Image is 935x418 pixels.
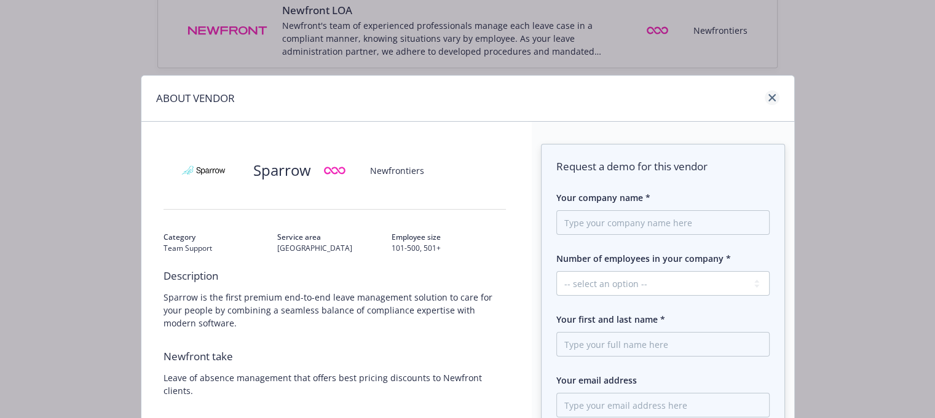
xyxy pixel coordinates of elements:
[556,159,769,174] span: Request a demo for this vendor
[556,210,769,235] input: Type your company name here
[556,332,769,357] input: Type your full name here
[556,192,650,203] span: Your company name *
[164,349,507,364] span: Newfront take
[164,243,278,254] span: Team Support
[277,232,392,243] span: Service area
[164,269,507,283] span: Description
[156,90,235,106] h1: ABOUT VENDOR
[556,253,731,264] span: Number of employees in your company *
[765,90,779,105] a: close
[164,144,243,197] img: Vendor logo for Sparrow
[370,164,424,177] span: Newfrontiers
[164,232,278,243] span: Category
[392,243,506,254] span: 101-500, 501+
[164,371,507,397] span: Leave of absence management that offers best pricing discounts to Newfront clients.
[392,232,506,243] span: Employee size
[164,291,507,329] span: Sparrow is the first premium end-to-end leave management solution to care for your people by comb...
[556,374,637,386] span: Your email address
[556,393,769,417] input: Type your email address here
[556,313,665,325] span: Your first and last name *
[277,243,392,254] span: [GEOGRAPHIC_DATA]
[253,159,311,181] span: Sparrow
